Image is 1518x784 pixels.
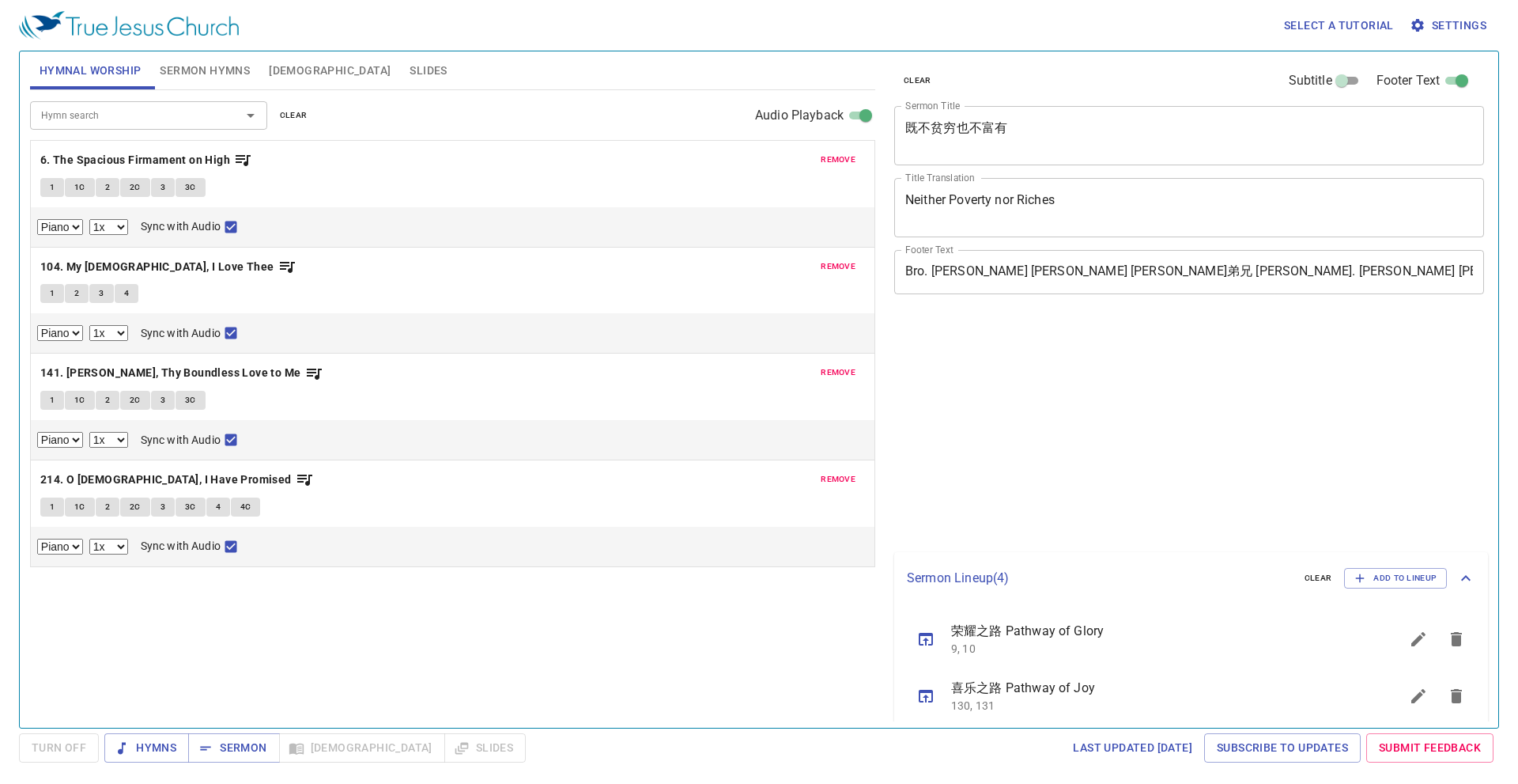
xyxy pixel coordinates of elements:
[105,393,110,407] span: 2
[1278,11,1400,40] button: Select a tutorial
[74,393,85,407] span: 1C
[96,178,119,197] button: 2
[50,500,55,514] span: 1
[99,286,104,301] span: 3
[821,472,855,487] span: remove
[1413,16,1486,36] span: Settings
[201,738,266,758] span: Sermon
[40,470,292,490] b: 214. O [DEMOGRAPHIC_DATA], I Have Promised
[104,733,189,763] button: Hymns
[40,61,142,81] span: Hymnal Worship
[951,641,1361,657] p: 9, 10
[1366,733,1493,763] a: Submit Feedback
[151,178,175,197] button: 3
[240,104,262,127] button: Open
[141,218,221,235] span: Sync with Audio
[65,498,95,517] button: 1C
[50,180,55,195] span: 1
[37,432,83,448] select: Select Track
[905,192,1473,222] textarea: Neither Poverty nor Riches
[894,71,941,90] button: clear
[89,432,128,448] select: Playback Rate
[1407,11,1493,40] button: Settings
[821,153,855,167] span: remove
[96,498,119,517] button: 2
[40,470,314,490] button: 214. O [DEMOGRAPHIC_DATA], I Have Promised
[115,284,138,303] button: 4
[19,11,239,40] img: True Jesus Church
[1067,733,1199,763] a: Last updated [DATE]
[120,178,150,197] button: 2C
[120,391,150,410] button: 2C
[160,500,165,514] span: 3
[811,150,865,169] button: remove
[185,500,196,514] span: 3C
[1305,571,1332,585] span: clear
[74,180,85,195] span: 1C
[1376,71,1441,90] span: Footer Text
[74,500,85,514] span: 1C
[130,500,141,514] span: 2C
[89,325,128,341] select: Playback Rate
[410,61,447,81] span: Slides
[904,74,931,88] span: clear
[65,284,89,303] button: 2
[185,393,196,407] span: 3C
[951,698,1361,714] p: 130, 131
[1217,738,1348,758] span: Subscribe to Updates
[74,286,79,301] span: 2
[105,180,110,195] span: 2
[176,498,206,517] button: 3C
[40,257,274,277] b: 104. My [DEMOGRAPHIC_DATA], I Love Thee
[280,108,308,123] span: clear
[206,498,230,517] button: 4
[105,500,110,514] span: 2
[40,257,296,277] button: 104. My [DEMOGRAPHIC_DATA], I Love Thee
[141,538,221,555] span: Sync with Audio
[50,286,55,301] span: 1
[50,393,55,407] span: 1
[811,257,865,276] button: remove
[40,363,323,383] button: 141. [PERSON_NAME], Thy Boundless Love to Me
[1204,733,1361,763] a: Subscribe to Updates
[231,498,261,517] button: 4C
[151,498,175,517] button: 3
[905,120,1473,150] textarea: 既不贫穷也不富有
[1284,16,1394,36] span: Select a tutorial
[40,391,64,410] button: 1
[37,219,83,235] select: Select Track
[65,178,95,197] button: 1C
[951,622,1361,641] span: 荣耀之路 Pathway of Glory
[1289,71,1332,90] span: Subtitle
[160,393,165,407] span: 3
[141,432,221,449] span: Sync with Audio
[141,325,221,342] span: Sync with Audio
[89,284,113,303] button: 3
[185,180,196,195] span: 3C
[37,325,83,341] select: Select Track
[40,498,64,517] button: 1
[811,470,865,489] button: remove
[160,61,250,81] span: Sermon Hymns
[130,180,141,195] span: 2C
[216,500,221,514] span: 4
[65,391,95,410] button: 1C
[120,498,150,517] button: 2C
[40,150,253,170] button: 6. The Spacious Firmament on High
[37,539,83,555] select: Select Track
[755,106,844,125] span: Audio Playback
[811,363,865,382] button: remove
[176,391,206,410] button: 3C
[821,259,855,274] span: remove
[1295,569,1342,588] button: clear
[894,552,1488,604] div: Sermon Lineup(4)clearAdd to Lineup
[1073,738,1192,758] span: Last updated [DATE]
[951,679,1361,698] span: 喜乐之路 Pathway of Joy
[96,391,119,410] button: 2
[40,284,64,303] button: 1
[270,106,317,125] button: clear
[40,150,230,170] b: 6. The Spacious Firmament on High
[176,178,206,197] button: 3C
[89,539,128,555] select: Playback Rate
[40,178,64,197] button: 1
